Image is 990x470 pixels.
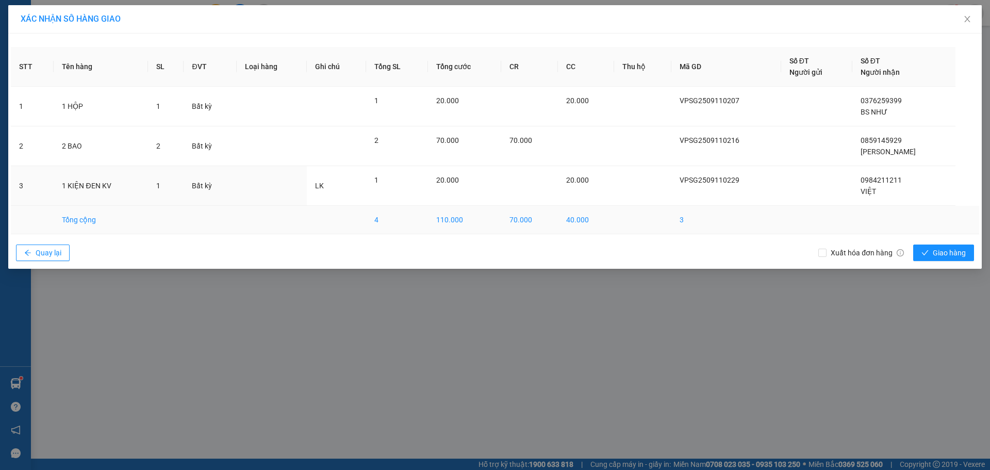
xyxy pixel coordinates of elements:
span: 1 [156,182,160,190]
span: arrow-left [24,249,31,257]
span: VIỆT [861,187,876,196]
button: checkGiao hàng [913,245,974,261]
span: 70.000 [436,136,459,144]
span: Số ĐT [861,57,880,65]
span: 2 [156,142,160,150]
span: 2 [374,136,378,144]
th: Tên hàng [54,47,148,87]
span: 0984211211 [861,176,902,184]
span: 0859145929 [861,136,902,144]
td: 1 [11,87,54,126]
th: Ghi chú [307,47,366,87]
span: LK [315,182,324,190]
th: ĐVT [184,47,236,87]
th: CR [501,47,557,87]
button: arrow-leftQuay lại [16,245,70,261]
td: Bất kỳ [184,87,236,126]
span: VPSG2509110229 [680,176,739,184]
span: 1 [374,96,378,105]
td: 40.000 [558,206,614,234]
th: Tổng SL [366,47,427,87]
span: XÁC NHẬN SỐ HÀNG GIAO [21,14,121,24]
th: SL [148,47,184,87]
th: CC [558,47,614,87]
span: Người gửi [789,68,822,76]
span: 0376259399 [861,96,902,105]
span: 20.000 [566,96,589,105]
span: VPSG2509110207 [680,96,739,105]
td: 1 KIỆN ĐEN KV [54,166,148,206]
td: 2 [11,126,54,166]
span: 20.000 [436,96,459,105]
span: VPSG2509110216 [680,136,739,144]
td: 3 [11,166,54,206]
span: 1 [374,176,378,184]
td: 1 HỘP [54,87,148,126]
span: info-circle [897,249,904,256]
span: Số ĐT [789,57,809,65]
span: Xuất hóa đơn hàng [827,247,908,258]
td: 70.000 [501,206,557,234]
span: Quay lại [36,247,61,258]
span: close [963,15,971,23]
td: Bất kỳ [184,166,236,206]
span: 20.000 [566,176,589,184]
span: [PERSON_NAME] [861,148,916,156]
span: check [921,249,929,257]
td: 110.000 [428,206,501,234]
th: Thu hộ [614,47,671,87]
td: Tổng cộng [54,206,148,234]
span: Người nhận [861,68,900,76]
button: Close [953,5,982,34]
th: Mã GD [671,47,781,87]
span: 70.000 [509,136,532,144]
td: Bất kỳ [184,126,236,166]
th: Loại hàng [237,47,307,87]
span: BS NHƯ [861,108,887,116]
td: 4 [366,206,427,234]
span: 20.000 [436,176,459,184]
th: Tổng cước [428,47,501,87]
span: Giao hàng [933,247,966,258]
span: 1 [156,102,160,110]
td: 3 [671,206,781,234]
th: STT [11,47,54,87]
td: 2 BAO [54,126,148,166]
